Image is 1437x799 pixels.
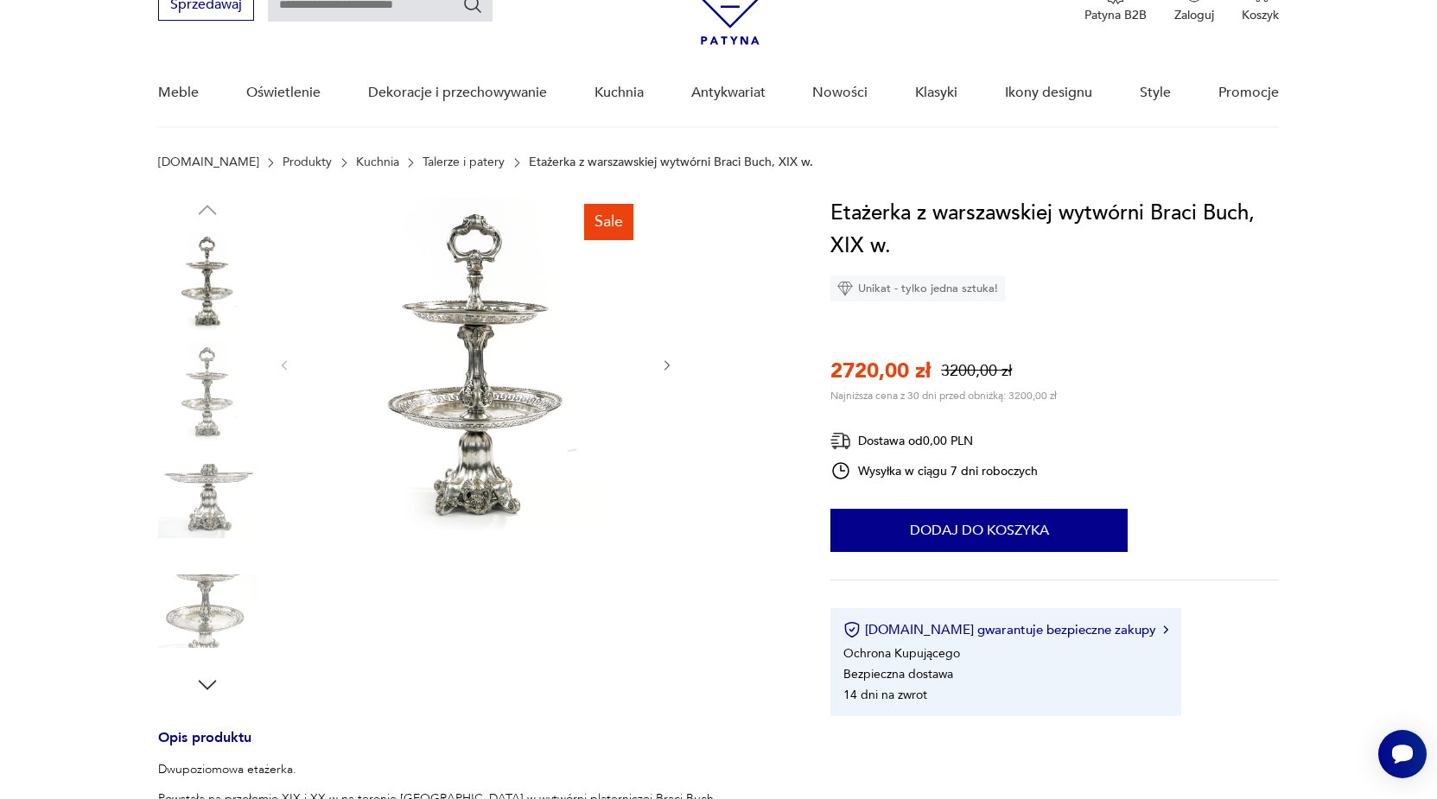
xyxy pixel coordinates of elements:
a: Style [1140,60,1171,126]
img: Zdjęcie produktu Etażerka z warszawskiej wytwórni Braci Buch, XIX w. [158,342,257,441]
li: Ochrona Kupującego [843,645,960,662]
p: 3200,00 zł [941,360,1012,382]
img: Zdjęcie produktu Etażerka z warszawskiej wytwórni Braci Buch, XIX w. [158,231,257,330]
div: Unikat - tylko jedna sztuka! [830,276,1005,301]
a: [DOMAIN_NAME] [158,155,259,169]
div: Wysyłka w ciągu 7 dni roboczych [830,460,1038,481]
a: Promocje [1218,60,1279,126]
a: Klasyki [915,60,957,126]
p: Dwupoziomowa etażerka. [158,761,722,778]
a: Antykwariat [691,60,766,126]
button: Dodaj do koszyka [830,509,1128,552]
img: Ikona dostawy [830,430,851,452]
iframe: Smartsupp widget button [1378,730,1427,778]
p: Patyna B2B [1084,7,1147,23]
p: Najniższa cena z 30 dni przed obniżką: 3200,00 zł [830,389,1057,403]
a: Nowości [812,60,868,126]
a: Kuchnia [595,60,644,126]
img: Ikona diamentu [837,281,853,296]
li: Bezpieczna dostawa [843,666,953,682]
img: Ikona certyfikatu [843,621,861,638]
img: Zdjęcie produktu Etażerka z warszawskiej wytwórni Braci Buch, XIX w. [158,452,257,550]
a: Produkty [283,155,332,169]
div: Dostawa od 0,00 PLN [830,430,1038,452]
a: Meble [158,60,199,126]
img: Zdjęcie produktu Etażerka z warszawskiej wytwórni Braci Buch, XIX w. [309,197,643,530]
p: 2720,00 zł [830,357,931,385]
h1: Etażerka z warszawskiej wytwórni Braci Buch, XIX w. [830,197,1279,263]
p: Etażerka z warszawskiej wytwórni Braci Buch, XIX w. [529,155,813,169]
li: 14 dni na zwrot [843,687,927,703]
button: [DOMAIN_NAME] gwarantuje bezpieczne zakupy [843,621,1167,638]
a: Talerze i patery [423,155,505,169]
img: Zdjęcie produktu Etażerka z warszawskiej wytwórni Braci Buch, XIX w. [158,562,257,661]
p: Zaloguj [1174,7,1214,23]
h3: Opis produktu [158,732,789,761]
a: Ikony designu [1005,60,1092,126]
a: Kuchnia [356,155,399,169]
div: Sale [584,204,633,240]
img: Ikona strzałki w prawo [1163,625,1168,634]
a: Oświetlenie [246,60,321,126]
a: Dekoracje i przechowywanie [368,60,547,126]
p: Koszyk [1242,7,1279,23]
